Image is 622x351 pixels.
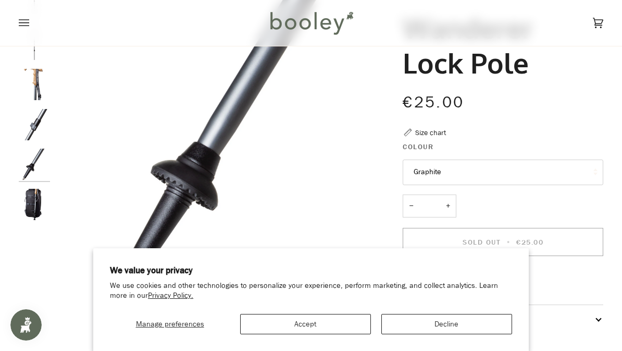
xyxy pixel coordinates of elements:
button: Accept [240,314,371,334]
p: We use cookies and other technologies to personalize your experience, perform marketing, and coll... [110,281,512,301]
span: €25.00 [403,92,464,113]
span: Colour [403,141,433,152]
h2: We value your privacy [110,265,512,276]
span: Manage preferences [136,319,204,329]
img: Trekmates Wanderer Lock Pole Graphite - Booley Galway [19,149,50,180]
button: + [440,195,456,218]
button: Manage preferences [110,314,230,334]
span: €25.00 [516,237,543,247]
button: Sold Out • €25.00 [403,228,603,256]
button: Graphite [403,160,603,185]
img: Trekmates Wanderer Lock Pole Graphite - Booley Galway [19,109,50,140]
img: Booley [266,8,357,38]
span: • [504,237,514,247]
button: − [403,195,419,218]
iframe: Button to open loyalty program pop-up [10,309,42,341]
input: Quantity [403,195,456,218]
button: Decline [381,314,512,334]
img: Trekmates Wanderer Lock Pole Graphite - Booley Galway [19,189,50,220]
img: Trekmates Wanderer Lock Pole Graphite - Booley Galway [19,69,50,100]
div: Size chart [415,127,446,138]
a: Privacy Policy. [148,291,193,300]
span: Sold Out [463,237,501,247]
